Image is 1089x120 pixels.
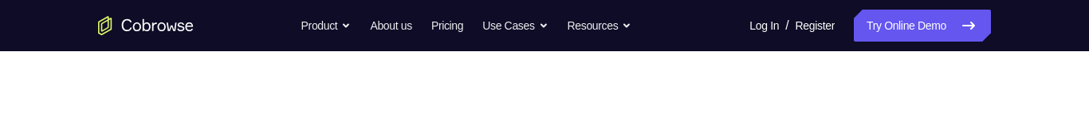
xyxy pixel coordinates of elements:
a: About us [370,10,411,42]
a: Try Online Demo [854,10,991,42]
button: Resources [568,10,632,42]
span: / [785,16,788,35]
a: Go to the home page [98,16,194,35]
a: Log In [749,10,779,42]
a: Register [796,10,835,42]
button: Product [301,10,352,42]
a: Pricing [431,10,463,42]
button: Use Cases [482,10,548,42]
